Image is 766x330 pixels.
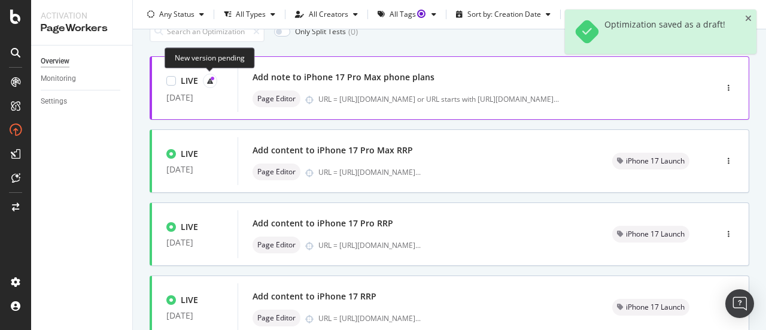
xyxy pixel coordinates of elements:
button: All Creators [290,5,363,24]
div: LIVE [181,221,198,233]
button: Sort by: Creation Date [451,5,555,24]
div: URL = [URL][DOMAIN_NAME] [318,240,421,250]
div: LIVE [181,148,198,160]
div: [DATE] [166,93,223,102]
div: All Types [236,11,266,18]
div: Add content to iPhone 17 Pro RRP [253,217,393,229]
div: Open Intercom Messenger [725,289,754,318]
button: All Types [219,5,280,24]
div: neutral label [253,90,300,107]
div: Monitoring [41,72,76,85]
a: Overview [41,55,124,68]
div: neutral label [253,237,300,253]
div: Settings [41,95,67,108]
div: Add content to iPhone 17 Pro Max RRP [253,144,413,156]
input: Search an Optimization [150,21,265,42]
a: Settings [41,95,124,108]
div: URL = [URL][DOMAIN_NAME] [318,167,421,177]
div: Add note to iPhone 17 Pro Max phone plans [253,71,434,83]
div: close toast [745,14,752,23]
div: ( 0 ) [348,26,358,38]
span: ... [415,167,421,177]
div: New version pending [165,47,255,68]
span: iPhone 17 Launch [626,158,685,165]
span: ... [415,313,421,323]
div: [DATE] [166,238,223,247]
span: ... [415,240,421,250]
span: Page Editor [257,95,296,102]
div: Any Status [159,11,194,18]
div: URL = [URL][DOMAIN_NAME] [318,313,421,323]
span: Page Editor [257,241,296,249]
span: iPhone 17 Launch [626,304,685,311]
div: PageWorkers [41,22,123,35]
div: LIVE [181,294,198,306]
div: Optimization saved as a draft! [604,19,725,44]
span: Page Editor [257,314,296,322]
div: Tooltip anchor [416,8,427,19]
div: Sort by: Creation Date [467,11,541,18]
span: ... [554,94,559,104]
div: [DATE] [166,311,223,320]
div: Overview [41,55,69,68]
div: Only Split Tests [295,26,346,37]
div: neutral label [612,299,689,316]
div: Add content to iPhone 17 RRP [253,290,376,302]
div: All Tags [390,11,427,18]
div: neutral label [253,164,300,180]
div: neutral label [253,310,300,326]
div: All Creators [309,11,348,18]
button: All TagsTooltip anchor [373,5,441,24]
div: URL = [URL][DOMAIN_NAME] or URL starts with [URL][DOMAIN_NAME] [318,94,559,104]
a: Monitoring [41,72,124,85]
div: Activation [41,10,123,22]
div: LIVE [181,75,198,87]
span: iPhone 17 Launch [626,231,685,238]
div: [DATE] [166,165,223,174]
span: Page Editor [257,168,296,175]
div: neutral label [612,153,689,169]
div: neutral label [612,226,689,243]
button: Any Status [142,5,209,24]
